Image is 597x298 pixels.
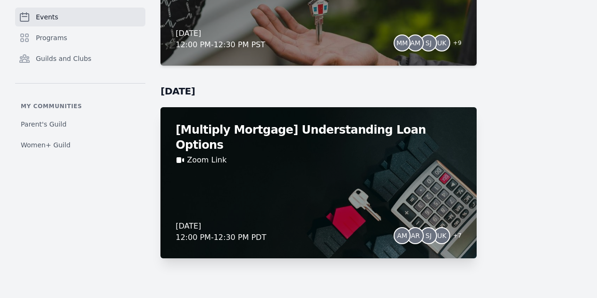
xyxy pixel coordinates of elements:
span: + 9 [447,37,462,51]
span: AR [411,232,420,239]
span: UK [437,232,446,239]
span: AM [410,40,420,46]
p: My communities [15,102,145,110]
a: Parent's Guild [15,116,145,133]
span: + 7 [447,230,462,243]
a: [Multiply Mortgage] Understanding Loan OptionsZoom Link[DATE]12:00 PM-12:30 PM PDTAMARSJUK+7 [160,107,477,258]
span: MM [396,40,408,46]
h2: [Multiply Mortgage] Understanding Loan Options [176,122,462,153]
a: Guilds and Clubs [15,49,145,68]
a: Zoom Link [187,154,227,166]
span: Programs [36,33,67,43]
a: Events [15,8,145,26]
div: [DATE] 12:00 PM - 12:30 PM PST [176,28,265,51]
div: [DATE] 12:00 PM - 12:30 PM PDT [176,221,266,243]
span: Parent's Guild [21,119,67,129]
span: AM [397,232,407,239]
h2: [DATE] [160,85,477,98]
span: UK [437,40,446,46]
a: Women+ Guild [15,136,145,153]
span: Events [36,12,58,22]
span: SJ [426,232,432,239]
span: SJ [426,40,432,46]
a: Programs [15,28,145,47]
span: Women+ Guild [21,140,70,150]
nav: Sidebar [15,8,145,153]
span: Guilds and Clubs [36,54,92,63]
